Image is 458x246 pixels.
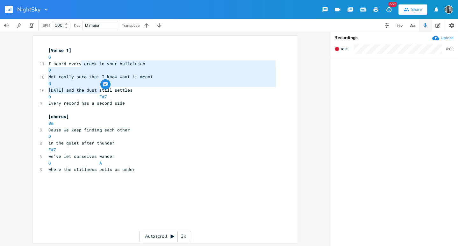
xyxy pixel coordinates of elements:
span: I heard every crack in your hallelujah [48,61,145,67]
button: Rec [332,44,350,54]
span: F#7 [99,94,107,100]
span: in the quiet after thunder [48,140,115,146]
span: NightSky [17,7,40,12]
span: where the stillness pulls us under [48,166,135,172]
span: G [48,81,51,86]
span: Every record has a second side [48,100,125,106]
div: BPM [43,24,50,27]
img: Jordan Bagheri [445,5,453,14]
span: Cause we keep finding each other [48,127,130,133]
span: Not really sure that I knew what it meant [48,74,153,80]
span: G [48,160,51,166]
div: 0:00 [446,47,454,51]
span: G [48,54,51,60]
div: New [389,2,397,7]
div: Autoscroll [140,231,191,242]
span: [chorus] [48,114,69,119]
div: Recordings [334,36,454,40]
div: Upload [441,35,454,40]
span: D [48,67,51,73]
button: Share [398,4,427,15]
span: D [48,133,51,139]
span: F#7 [48,147,56,152]
span: D [48,94,51,100]
div: 3x [178,231,189,242]
button: Upload [432,34,454,41]
div: Share [411,7,422,12]
span: Bm [48,120,54,126]
div: Key [74,24,80,27]
span: A [99,160,102,166]
span: D major [85,23,100,28]
span: [Verse 1] [48,47,71,53]
button: New [382,4,395,15]
div: Transpose [122,24,140,27]
span: Rec [341,47,348,52]
span: we've let ourselves wander [48,153,115,159]
span: [DATE] and the dust still settles [48,87,132,93]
